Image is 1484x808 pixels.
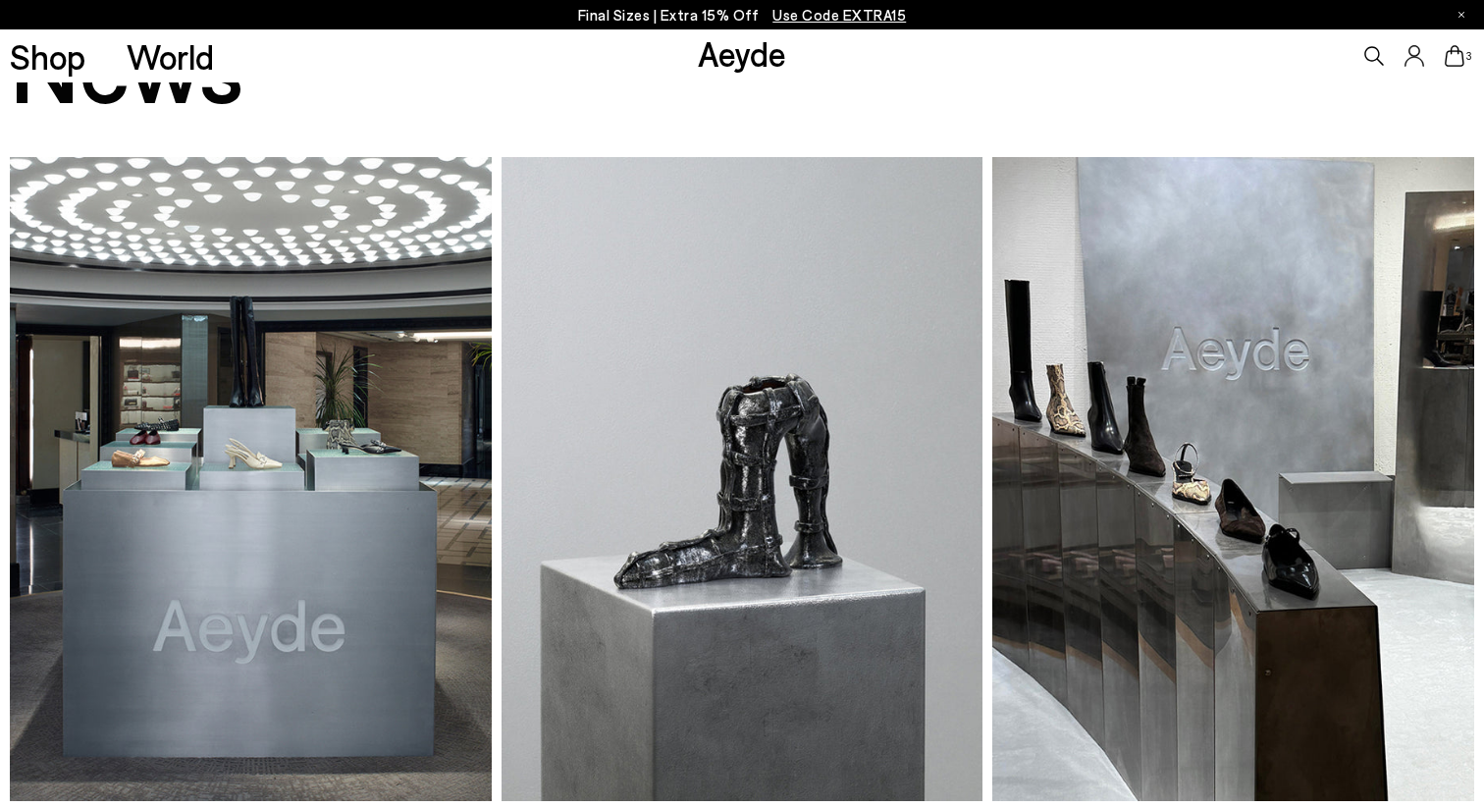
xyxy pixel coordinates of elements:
span: Navigate to /collections/ss25-final-sizes [772,6,906,24]
p: Final Sizes | Extra 15% Off [578,3,907,27]
a: 3 [1445,45,1464,67]
a: Shop [10,39,85,74]
img: Collectibles_36107ea4-0f5f-477d-a39c-6443ba19b066_900x.jpg [502,157,982,801]
img: Magazin_Landing_2_900x.jpg [10,157,491,801]
div: News [10,10,498,118]
img: Magazin_Landing_1_900x.jpg [992,157,1473,801]
span: 3 [1464,51,1474,62]
a: World [127,39,214,74]
a: Aeyde [698,32,786,74]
